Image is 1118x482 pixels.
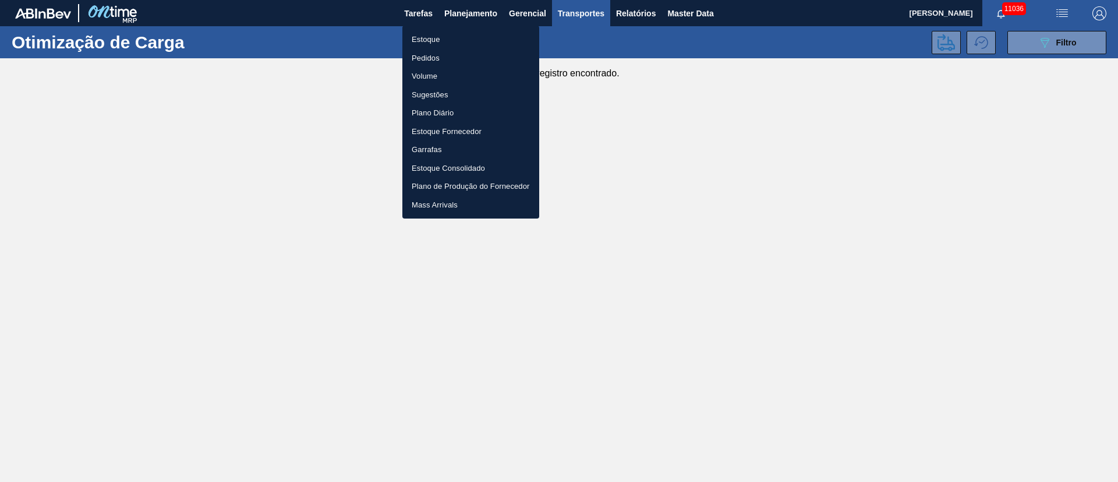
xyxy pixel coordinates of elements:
a: Estoque [402,30,539,49]
a: Pedidos [402,49,539,68]
a: Mass Arrivals [402,196,539,214]
a: Garrafas [402,140,539,159]
a: Sugestões [402,86,539,104]
a: Estoque Fornecedor [402,122,539,141]
a: Plano de Produção do Fornecedor [402,177,539,196]
a: Plano Diário [402,104,539,122]
a: Volume [402,67,539,86]
a: Estoque Consolidado [402,159,539,178]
